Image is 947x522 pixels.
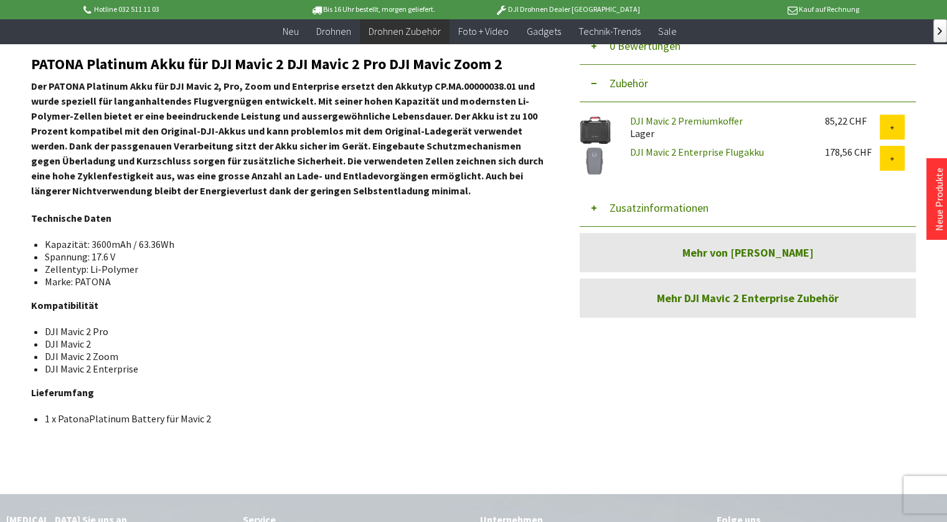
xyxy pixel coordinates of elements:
button: 0 Bewertungen [580,27,916,65]
a: Mehr von [PERSON_NAME] [580,233,916,272]
li: Spannung: 17.6 V [45,250,534,263]
h2: PATONA Platinum Akku für DJI Mavic 2 DJI Mavic 2 Pro DJI Mavic Zoom 2 [31,56,544,72]
span: Gadgets [526,25,560,37]
strong: Lieferumfang [31,386,94,399]
strong: Der PATONA Platinum Akku für DJI Mavic 2, Pro, Zoom und Enterprise ersetzt den Akkutyp CP.MA.0000... [31,80,544,197]
a: Technik-Trends [569,19,649,44]
a: Gadgets [517,19,569,44]
p: DJI Drohnen Dealer [GEOGRAPHIC_DATA] [470,2,664,17]
span: Sale [657,25,676,37]
a: Drohnen Zubehör [360,19,450,44]
li: Kapazität: 3600mAh / 63.36Wh [45,238,534,250]
a: DJI Mavic 2 Enterprise Flugakku [630,146,764,158]
a: Neue Produkte [933,168,945,231]
a: Drohnen [308,19,360,44]
img: DJI Mavic 2 Premiumkoffer [580,115,611,146]
li: Marke: PATONA [45,275,534,288]
div: Lager [620,115,815,140]
span: Foto + Video [458,25,509,37]
strong: Technische Daten [31,212,111,224]
p: Kauf auf Rechnung [665,2,859,17]
li: 1 x Patona [45,412,534,425]
span: Neu [283,25,299,37]
strong: Kompatibilität [31,299,98,311]
p: Hotline 032 511 11 03 [81,2,275,17]
span: Drohnen [316,25,351,37]
li: Zellentyp: Li-Polymer [45,263,534,275]
button: Zusatzinformationen [580,189,916,227]
span: Drohnen Zubehör [369,25,441,37]
span: Technik-Trends [578,25,640,37]
li: DJI Mavic 2 [45,338,534,350]
button: Zubehör [580,65,916,102]
li: DJI Mavic 2 Enterprise [45,363,534,375]
img: DJI Mavic 2 Enterprise Flugakku [580,146,611,177]
p: Bis 16 Uhr bestellt, morgen geliefert. [276,2,470,17]
a: Foto + Video [450,19,517,44]
span:  [938,27,942,35]
a: DJI Mavic 2 Premiumkoffer [630,115,743,127]
a: Sale [649,19,685,44]
span: Platinum Battery für Mavic 2 [89,412,211,425]
li: DJI Mavic 2 Pro [45,325,534,338]
li: DJI Mavic 2 Zoom [45,350,534,363]
div: 85,22 CHF [825,115,880,127]
a: Mehr DJI Mavic 2 Enterprise Zubehör [580,278,916,318]
a: Neu [274,19,308,44]
div: 178,56 CHF [825,146,880,158]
